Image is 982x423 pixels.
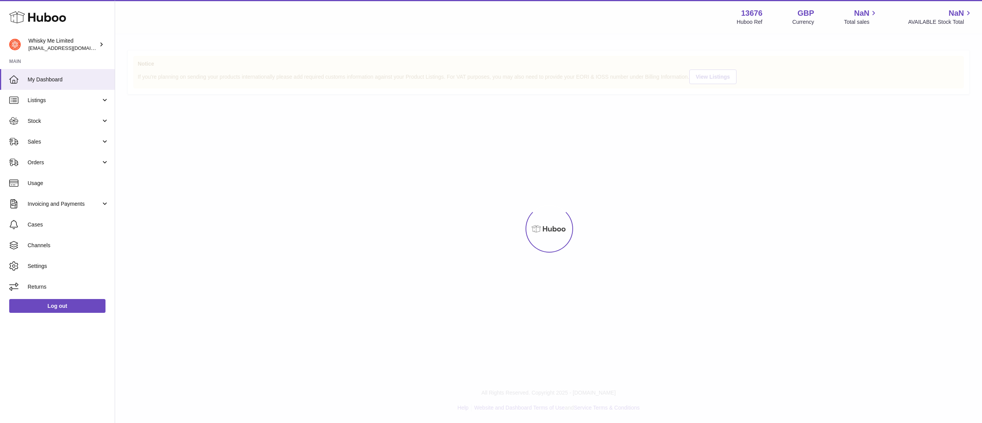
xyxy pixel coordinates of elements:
span: My Dashboard [28,76,109,83]
span: Settings [28,263,109,270]
span: Listings [28,97,101,104]
strong: GBP [797,8,814,18]
span: NaN [854,8,869,18]
span: Usage [28,180,109,187]
span: AVAILABLE Stock Total [908,18,973,26]
span: NaN [949,8,964,18]
a: NaN AVAILABLE Stock Total [908,8,973,26]
div: Whisky Me Limited [28,37,97,52]
span: Cases [28,221,109,228]
strong: 13676 [741,8,763,18]
span: Invoicing and Payments [28,200,101,208]
img: internalAdmin-13676@internal.huboo.com [9,39,21,50]
span: Orders [28,159,101,166]
span: [EMAIL_ADDRESS][DOMAIN_NAME] [28,45,113,51]
span: Stock [28,117,101,125]
div: Huboo Ref [737,18,763,26]
span: Returns [28,283,109,291]
span: Channels [28,242,109,249]
a: Log out [9,299,105,313]
a: NaN Total sales [844,8,878,26]
div: Currency [793,18,814,26]
span: Total sales [844,18,878,26]
span: Sales [28,138,101,145]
